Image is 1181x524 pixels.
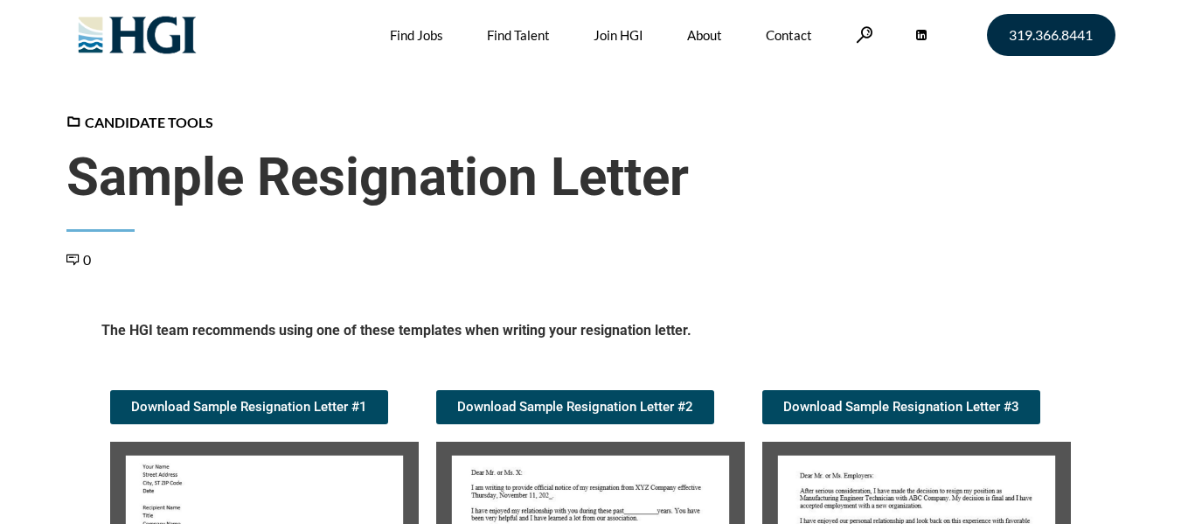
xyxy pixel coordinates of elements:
[110,390,388,424] a: Download Sample Resignation Letter #1
[1009,28,1093,42] span: 319.366.8441
[987,14,1115,56] a: 319.366.8441
[436,390,714,424] a: Download Sample Resignation Letter #2
[101,321,1080,346] h5: The HGI team recommends using one of these templates when writing your resignation letter.
[783,401,1019,414] span: Download Sample Resignation Letter #3
[762,390,1040,424] a: Download Sample Resignation Letter #3
[66,146,1115,209] span: Sample Resignation Letter
[66,114,213,130] a: Candidate Tools
[856,26,873,43] a: Search
[66,251,91,268] a: 0
[457,401,693,414] span: Download Sample Resignation Letter #2
[131,401,367,414] span: Download Sample Resignation Letter #1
